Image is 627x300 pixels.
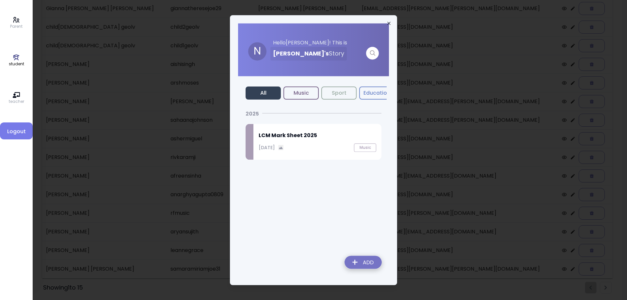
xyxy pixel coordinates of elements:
[339,252,387,275] img: addRecordLogo
[354,143,376,152] button: Music
[278,145,284,150] img: image
[283,87,319,100] button: Music
[248,42,266,60] div: N
[246,124,381,160] a: LCM Mark Sheet 2025[DATE]imageMusic
[329,49,344,57] span: Story
[259,132,376,139] h2: LCM Mark Sheet 2025
[321,87,357,100] button: Sport
[359,87,394,100] button: Education
[246,87,281,100] button: All
[273,47,344,60] h3: [PERSON_NAME] 's
[270,39,379,47] p: Hello [PERSON_NAME] ! This is
[259,144,275,151] p: [DATE]
[246,110,259,118] p: 2025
